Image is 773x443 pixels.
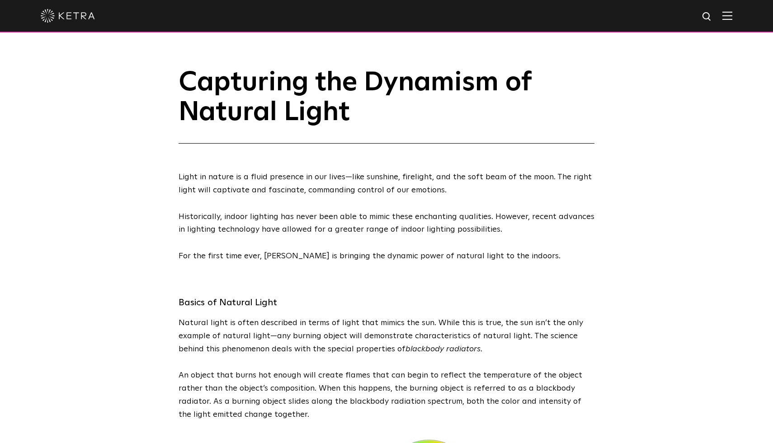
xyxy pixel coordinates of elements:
[41,9,95,23] img: ketra-logo-2019-white
[179,369,594,421] p: An object that burns hot enough will create flames that can begin to reflect the temperature of t...
[179,68,594,144] h1: Capturing the Dynamism of Natural Light
[179,171,594,197] p: Light in nature is a fluid presence in our lives—like sunshine, firelight, and the soft beam of t...
[702,11,713,23] img: search icon
[179,294,594,311] h3: Basics of Natural Light
[405,345,481,353] i: blackbody radiators
[179,210,594,237] p: Historically, indoor lighting has never been able to mimic these enchanting qualities. However, r...
[722,11,732,20] img: Hamburger%20Nav.svg
[179,250,594,263] p: For the first time ever, [PERSON_NAME] is bringing the dynamic power of natural light to the indo...
[179,317,594,355] p: Natural light is often described in terms of light that mimics the sun. While this is true, the s...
